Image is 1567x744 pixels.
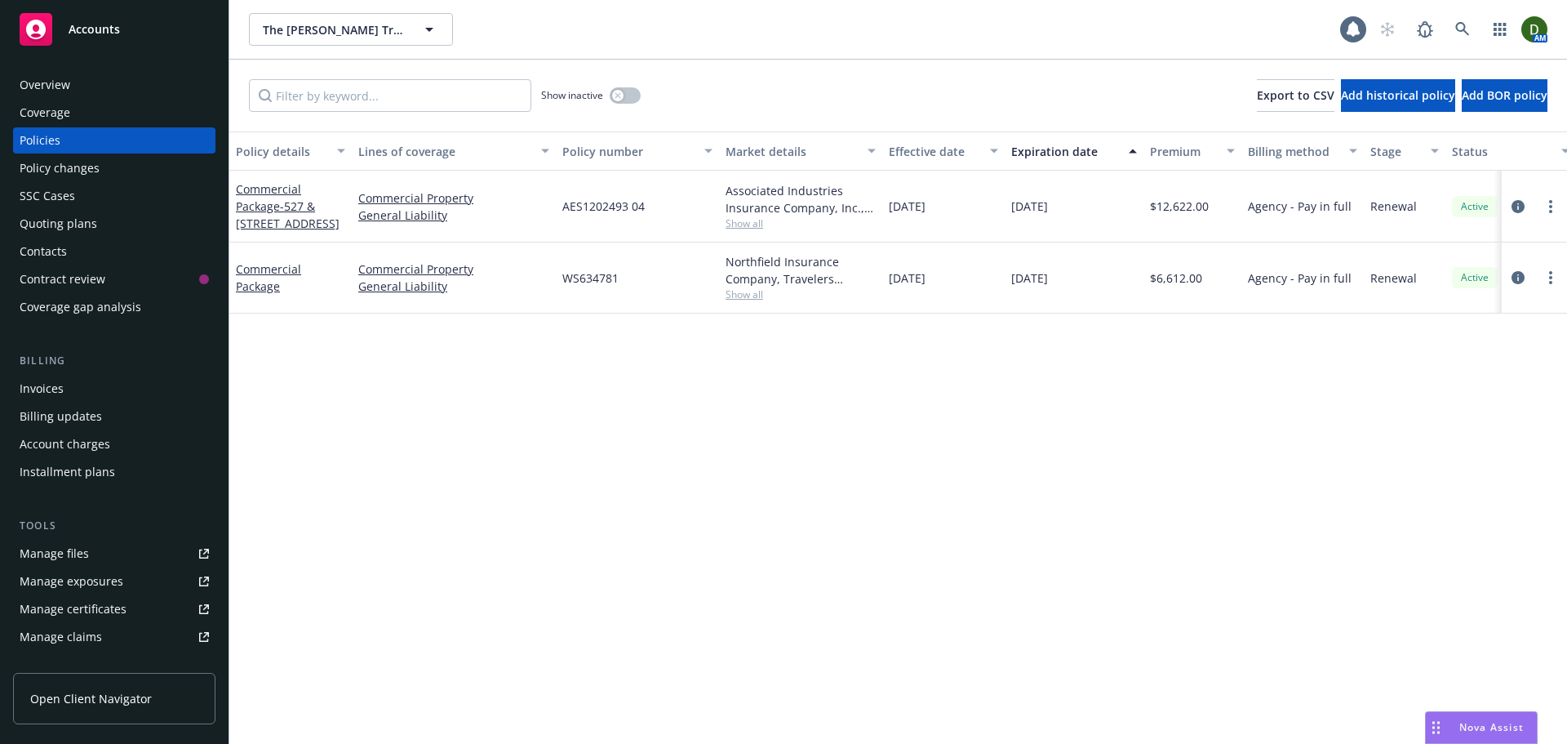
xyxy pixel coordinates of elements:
div: Billing [13,353,215,369]
a: Billing updates [13,403,215,430]
span: WS634781 [562,270,619,287]
a: Manage BORs [13,652,215,678]
span: - 527 & [STREET_ADDRESS] [236,198,340,231]
button: Lines of coverage [352,131,556,171]
a: Switch app [1484,13,1516,46]
a: Coverage [13,100,215,126]
a: Overview [13,72,215,98]
span: Export to CSV [1257,87,1334,103]
a: Manage certificates [13,596,215,622]
span: Add historical policy [1341,87,1455,103]
div: Account charges [20,431,110,457]
span: Add BOR policy [1462,87,1547,103]
div: Manage files [20,541,89,567]
div: Manage BORs [20,652,96,678]
button: The [PERSON_NAME] Trust, Dated [DATE]; Quickfix Investments, LLC [249,13,453,46]
a: Manage claims [13,624,215,650]
div: Market details [726,143,858,160]
div: Expiration date [1011,143,1119,160]
span: Show inactive [541,88,603,102]
span: Accounts [69,23,120,36]
div: Manage claims [20,624,102,650]
a: Account charges [13,431,215,457]
div: Effective date [889,143,980,160]
div: Tools [13,518,215,534]
div: Billing method [1248,143,1339,160]
button: Policy details [229,131,352,171]
span: [DATE] [1011,270,1048,287]
div: Coverage [20,100,70,126]
span: Active [1458,270,1491,285]
a: Policy changes [13,155,215,181]
div: Policy details [236,143,327,160]
div: Stage [1370,143,1421,160]
div: Manage exposures [20,568,123,595]
div: Quoting plans [20,211,97,237]
a: Policies [13,127,215,154]
div: SSC Cases [20,183,75,209]
a: Invoices [13,376,215,402]
img: photo [1521,16,1547,42]
a: Contract review [13,266,215,292]
a: Commercial Package [236,261,301,294]
a: more [1541,197,1560,216]
a: more [1541,268,1560,287]
a: circleInformation [1508,268,1528,287]
button: Policy number [556,131,719,171]
a: Contacts [13,238,215,265]
span: The [PERSON_NAME] Trust, Dated [DATE]; Quickfix Investments, LLC [263,21,404,38]
span: $6,612.00 [1150,270,1202,287]
a: Report a Bug [1409,13,1441,46]
span: Nova Assist [1459,720,1524,734]
a: Commercial Package [236,181,340,231]
button: Stage [1364,131,1445,171]
span: [DATE] [889,198,926,215]
span: Show all [726,216,876,230]
a: Manage exposures [13,568,215,595]
div: Policies [20,127,60,154]
button: Add BOR policy [1462,79,1547,112]
div: Manage certificates [20,596,127,622]
a: Commercial Property [358,261,549,278]
div: Contacts [20,238,67,265]
a: General Liability [358,278,549,295]
button: Effective date [882,131,1005,171]
a: SSC Cases [13,183,215,209]
div: Premium [1150,143,1217,160]
div: Coverage gap analysis [20,294,141,320]
div: Northfield Insurance Company, Travelers Insurance, Amwins [726,253,876,287]
button: Add historical policy [1341,79,1455,112]
a: Coverage gap analysis [13,294,215,320]
span: $12,622.00 [1150,198,1209,215]
a: Quoting plans [13,211,215,237]
div: Drag to move [1426,712,1446,743]
span: Agency - Pay in full [1248,198,1352,215]
div: Policy number [562,143,695,160]
button: Market details [719,131,882,171]
a: Commercial Property [358,189,549,207]
div: Status [1452,143,1551,160]
div: Overview [20,72,70,98]
div: Installment plans [20,459,115,485]
a: Start snowing [1371,13,1404,46]
div: Policy changes [20,155,100,181]
div: Billing updates [20,403,102,430]
div: Associated Industries Insurance Company, Inc., AmTrust Financial Services, RT Specialty Insurance... [726,182,876,216]
span: Open Client Navigator [30,690,152,707]
span: AES1202493 04 [562,198,645,215]
button: Premium [1143,131,1241,171]
div: Contract review [20,266,105,292]
button: Billing method [1241,131,1364,171]
a: Accounts [13,7,215,52]
span: Show all [726,287,876,301]
a: Manage files [13,541,215,567]
a: Search [1446,13,1479,46]
button: Export to CSV [1257,79,1334,112]
div: Invoices [20,376,64,402]
button: Nova Assist [1425,711,1538,744]
a: Installment plans [13,459,215,485]
div: Lines of coverage [358,143,531,160]
span: [DATE] [1011,198,1048,215]
span: Renewal [1370,270,1417,287]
